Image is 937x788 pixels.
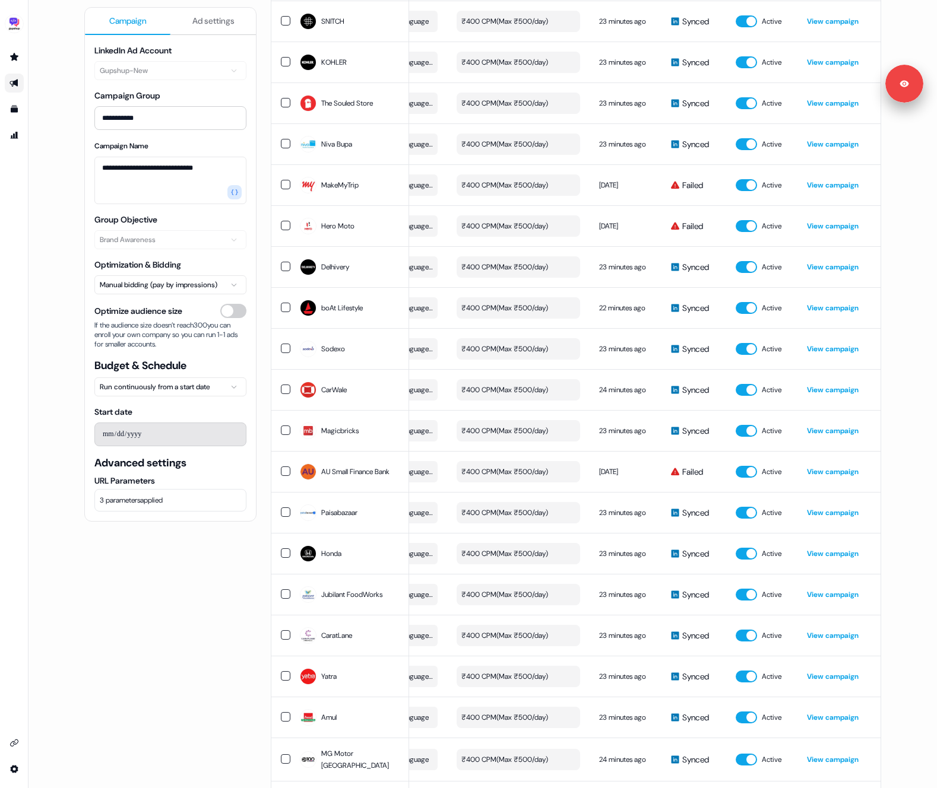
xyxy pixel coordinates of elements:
a: Go to prospects [5,47,24,66]
div: ₹400 CPM ( Max ₹500/day ) [461,671,548,682]
button: ₹400 CPM(Max ₹500/day) [457,420,580,441]
a: View campaign [807,385,859,395]
span: Sodexo [321,343,345,355]
div: ₹400 CPM ( Max ₹500/day ) [461,711,548,723]
a: View campaign [807,58,859,67]
span: Synced [682,507,709,519]
button: ₹400 CPM(Max ₹500/day) [457,461,580,482]
span: Niva Bupa [321,138,352,150]
span: The Souled Store [321,97,373,109]
td: 24 minutes ago [590,738,661,781]
span: Synced [682,343,709,355]
div: ₹400 CPM ( Max ₹500/day ) [461,548,548,560]
label: LinkedIn Ad Account [94,45,172,56]
td: 23 minutes ago [590,656,661,697]
span: Active [762,302,781,314]
span: Failed [682,466,703,478]
span: Active [762,261,781,273]
a: View campaign [807,467,859,476]
a: Go to integrations [5,733,24,752]
span: SNITCH [321,15,344,27]
span: Synced [682,56,709,68]
span: Synced [682,302,709,314]
td: 23 minutes ago [590,533,661,574]
td: 23 minutes ago [590,82,661,123]
a: Go to templates [5,100,24,119]
span: Amul [321,711,337,723]
td: [DATE] [590,205,661,246]
span: Optimize audience size [94,305,182,317]
div: ₹400 CPM ( Max ₹500/day ) [461,15,548,27]
div: ₹400 CPM ( Max ₹500/day ) [461,343,548,355]
button: ₹400 CPM(Max ₹500/day) [457,256,580,278]
span: Campaign [109,15,147,27]
button: ₹400 CPM(Max ₹500/day) [457,707,580,728]
a: View campaign [807,262,859,272]
a: View campaign [807,508,859,517]
button: ₹400 CPM(Max ₹500/day) [457,338,580,360]
label: Optimization & Bidding [94,259,181,270]
span: Failed [682,179,703,191]
span: KOHLER [321,56,347,68]
td: [DATE] [590,451,661,492]
td: 23 minutes ago [590,123,661,164]
span: Synced [682,754,709,765]
a: View campaign [807,590,859,599]
span: Synced [682,711,709,723]
span: Budget & Schedule [94,358,246,373]
button: ₹400 CPM(Max ₹500/day) [457,215,580,237]
span: Active [762,507,781,519]
span: Active [762,179,781,191]
a: View campaign [807,221,859,231]
button: ₹400 CPM(Max ₹500/day) [457,52,580,73]
button: ₹400 CPM(Max ₹500/day) [457,584,580,605]
span: CarWale [321,384,347,396]
a: View campaign [807,755,859,764]
button: ₹400 CPM(Max ₹500/day) [457,625,580,646]
span: AU Small Finance Bank [321,466,390,478]
td: 23 minutes ago [590,697,661,738]
span: CaratLane [321,630,352,641]
a: View campaign [807,303,859,313]
span: Active [762,466,781,478]
span: Active [762,220,781,232]
label: Campaign Name [94,141,148,151]
button: ₹400 CPM(Max ₹500/day) [457,11,580,32]
span: Ad settings [192,15,235,27]
button: ₹400 CPM(Max ₹500/day) [457,297,580,319]
span: Active [762,138,781,150]
span: Delhivery [321,261,349,273]
span: Synced [682,15,709,27]
td: 23 minutes ago [590,615,661,656]
div: ₹400 CPM ( Max ₹500/day ) [461,302,548,314]
td: 23 minutes ago [590,42,661,82]
span: Active [762,589,781,600]
div: ₹400 CPM ( Max ₹500/day ) [461,56,548,68]
td: [DATE] [590,164,661,205]
span: Magicbricks [321,425,359,437]
span: MakeMyTrip [321,179,359,191]
div: ₹400 CPM ( Max ₹500/day ) [461,630,548,641]
label: Start date [94,406,132,417]
span: Synced [682,138,709,150]
span: Active [762,425,781,437]
div: ₹400 CPM ( Max ₹500/day ) [461,384,548,396]
span: Advanced settings [94,456,246,470]
span: Honda [321,548,341,560]
span: Synced [682,630,709,641]
span: Synced [682,425,709,437]
a: Go to attribution [5,126,24,145]
td: 24 minutes ago [590,369,661,410]
label: URL Parameters [94,475,246,487]
div: ₹400 CPM ( Max ₹500/day ) [461,261,548,273]
div: ₹400 CPM ( Max ₹500/day ) [461,754,548,765]
button: ₹400 CPM(Max ₹500/day) [457,543,580,564]
a: Go to outbound experience [5,74,24,93]
a: View campaign [807,139,859,149]
button: 3 parametersapplied [94,489,246,511]
a: Go to integrations [5,760,24,779]
span: If the audience size doesn’t reach 300 you can enroll your own company so you can run 1-1 ads for... [94,320,246,349]
span: Active [762,343,781,355]
td: 23 minutes ago [590,410,661,451]
span: Active [762,97,781,109]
